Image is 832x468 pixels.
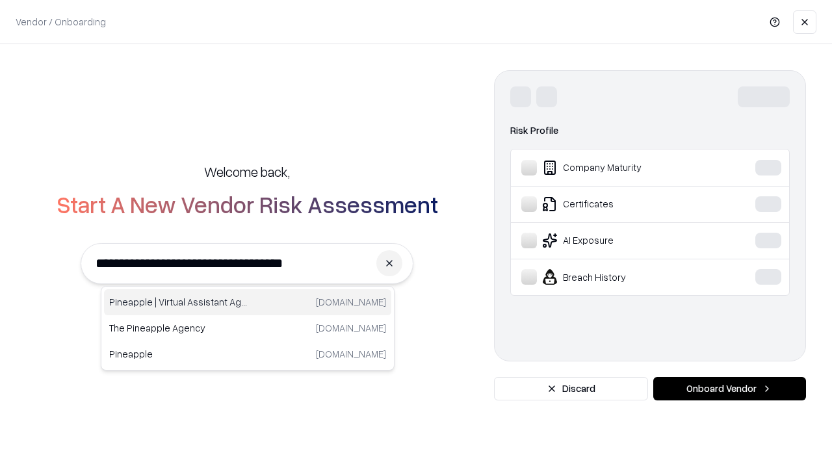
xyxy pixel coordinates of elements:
div: Breach History [521,269,716,285]
div: Risk Profile [510,123,790,138]
p: The Pineapple Agency [109,321,248,335]
p: [DOMAIN_NAME] [316,321,386,335]
p: [DOMAIN_NAME] [316,295,386,309]
button: Onboard Vendor [653,377,806,400]
p: Vendor / Onboarding [16,15,106,29]
h2: Start A New Vendor Risk Assessment [57,191,438,217]
button: Discard [494,377,648,400]
div: AI Exposure [521,233,716,248]
div: Suggestions [101,286,395,370]
p: Pineapple [109,347,248,361]
p: Pineapple | Virtual Assistant Agency [109,295,248,309]
div: Certificates [521,196,716,212]
p: [DOMAIN_NAME] [316,347,386,361]
h5: Welcome back, [204,162,290,181]
div: Company Maturity [521,160,716,175]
